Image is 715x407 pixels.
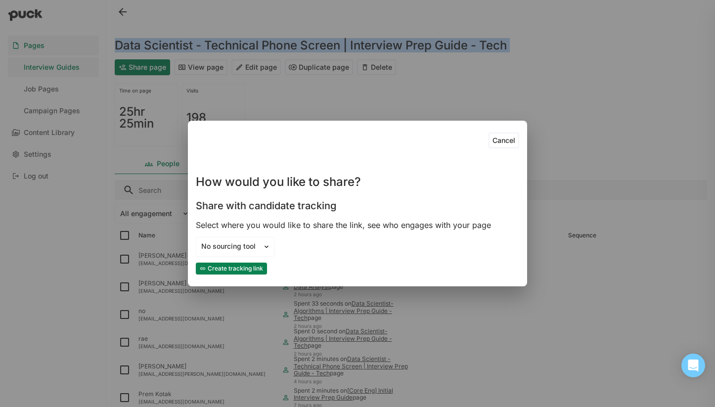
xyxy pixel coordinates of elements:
[196,220,519,230] div: Select where you would like to share the link, see who engages with your page
[196,176,361,188] h1: How would you like to share?
[196,263,267,274] button: Create tracking link
[681,354,705,377] div: Open Intercom Messenger
[489,133,519,148] button: Cancel
[196,200,336,212] h3: Share with candidate tracking
[201,242,258,251] div: No sourcing tool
